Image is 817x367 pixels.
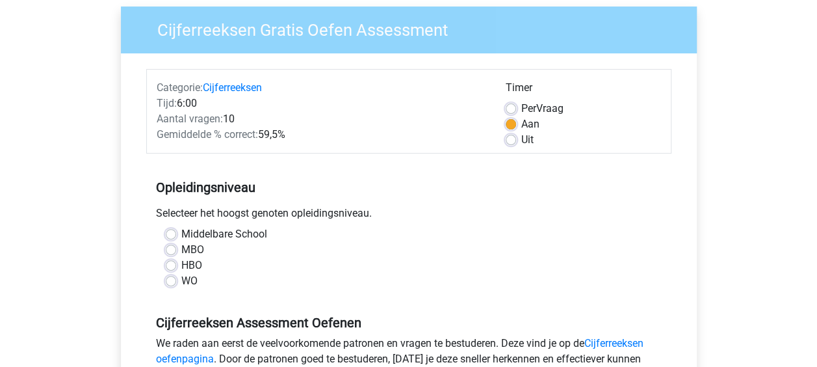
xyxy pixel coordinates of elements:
[142,15,687,40] h3: Cijferreeksen Gratis Oefen Assessment
[521,116,539,132] label: Aan
[147,96,496,111] div: 6:00
[146,206,671,226] div: Selecteer het hoogst genoten opleidingsniveau.
[157,81,203,94] span: Categorie:
[156,174,662,200] h5: Opleidingsniveau
[157,97,177,109] span: Tijd:
[156,315,662,331] h5: Cijferreeksen Assessment Oefenen
[181,242,204,258] label: MBO
[521,132,534,148] label: Uit
[521,102,536,115] span: Per
[181,258,202,273] label: HBO
[203,81,262,94] a: Cijferreeksen
[181,226,267,242] label: Middelbare School
[147,111,496,127] div: 10
[521,101,564,116] label: Vraag
[157,128,258,141] span: Gemiddelde % correct:
[181,273,198,289] label: WO
[506,80,661,101] div: Timer
[147,127,496,143] div: 59,5%
[157,113,223,125] span: Aantal vragen:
